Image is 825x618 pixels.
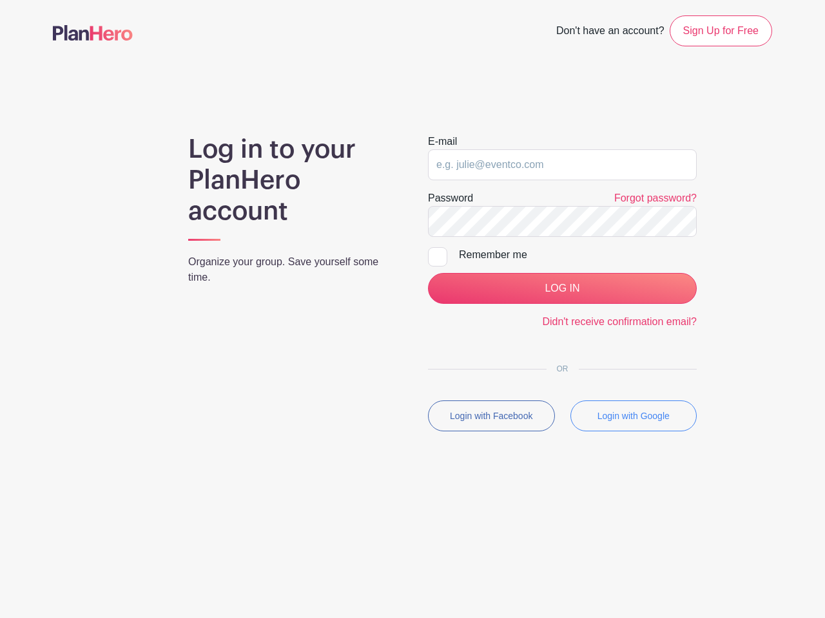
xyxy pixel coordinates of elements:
span: OR [547,364,579,373]
input: LOG IN [428,273,697,304]
button: Login with Google [570,400,697,431]
small: Login with Google [597,411,670,421]
span: Don't have an account? [556,18,665,46]
small: Login with Facebook [450,411,532,421]
img: logo-507f7623f17ff9eddc593b1ce0a138ce2505c220e1c5a4e2b4648c50719b7d32.svg [53,25,133,41]
p: Organize your group. Save yourself some time. [188,254,397,285]
a: Sign Up for Free [670,15,772,46]
label: Password [428,191,473,206]
a: Forgot password? [614,192,697,203]
a: Didn't receive confirmation email? [542,316,697,327]
button: Login with Facebook [428,400,555,431]
h1: Log in to your PlanHero account [188,134,397,227]
input: e.g. julie@eventco.com [428,149,697,180]
label: E-mail [428,134,457,149]
div: Remember me [459,247,697,263]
